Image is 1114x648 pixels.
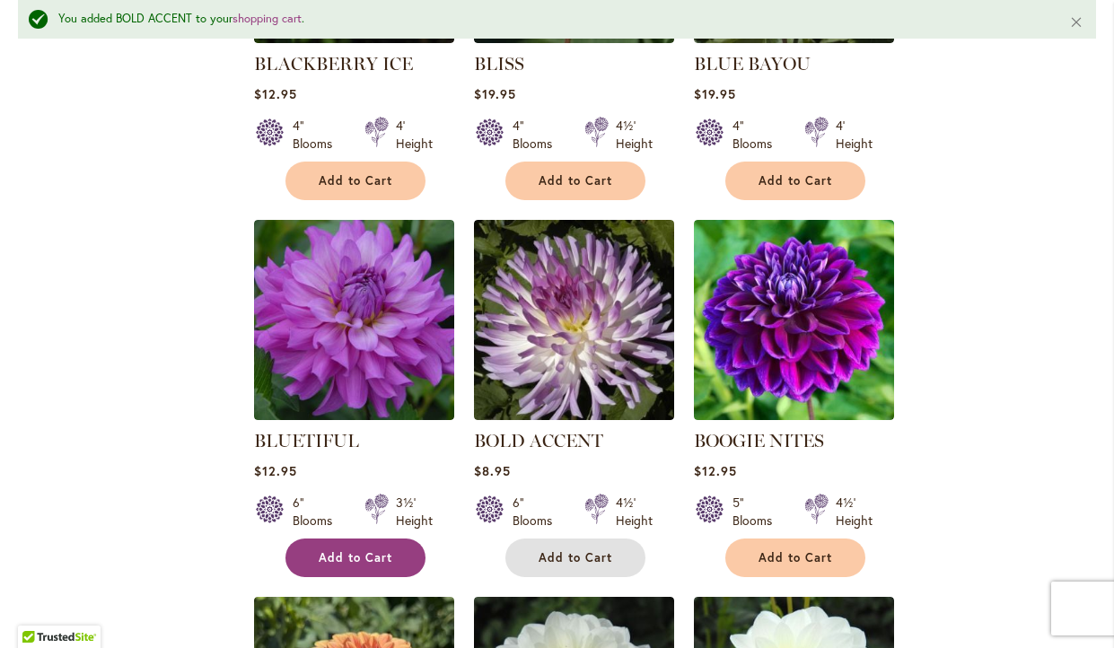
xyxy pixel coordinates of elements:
[285,162,425,200] button: Add to Cart
[396,494,433,530] div: 3½' Height
[505,162,645,200] button: Add to Cart
[836,117,873,153] div: 4' Height
[254,85,297,102] span: $12.95
[694,85,736,102] span: $19.95
[396,117,433,153] div: 4' Height
[694,220,894,420] img: BOOGIE NITES
[694,462,737,479] span: $12.95
[513,117,563,153] div: 4" Blooms
[319,550,392,565] span: Add to Cart
[58,11,1042,28] div: You added BOLD ACCENT to your .
[232,11,302,26] a: shopping cart
[285,539,425,577] button: Add to Cart
[539,173,612,188] span: Add to Cart
[474,462,511,479] span: $8.95
[474,430,603,451] a: BOLD ACCENT
[732,494,783,530] div: 5" Blooms
[474,407,674,424] a: BOLD ACCENT
[474,53,524,74] a: BLISS
[254,53,413,74] a: BLACKBERRY ICE
[254,407,454,424] a: Bluetiful
[254,462,297,479] span: $12.95
[616,117,653,153] div: 4½' Height
[539,550,612,565] span: Add to Cart
[732,117,783,153] div: 4" Blooms
[616,494,653,530] div: 4½' Height
[759,550,832,565] span: Add to Cart
[254,220,454,420] img: Bluetiful
[474,220,674,420] img: BOLD ACCENT
[694,430,824,451] a: BOOGIE NITES
[319,173,392,188] span: Add to Cart
[13,584,64,635] iframe: Launch Accessibility Center
[254,430,359,451] a: BLUETIFUL
[505,539,645,577] button: Add to Cart
[293,494,343,530] div: 6" Blooms
[725,162,865,200] button: Add to Cart
[694,407,894,424] a: BOOGIE NITES
[694,53,811,74] a: BLUE BAYOU
[725,539,865,577] button: Add to Cart
[513,494,563,530] div: 6" Blooms
[474,85,516,102] span: $19.95
[759,173,832,188] span: Add to Cart
[293,117,343,153] div: 4" Blooms
[836,494,873,530] div: 4½' Height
